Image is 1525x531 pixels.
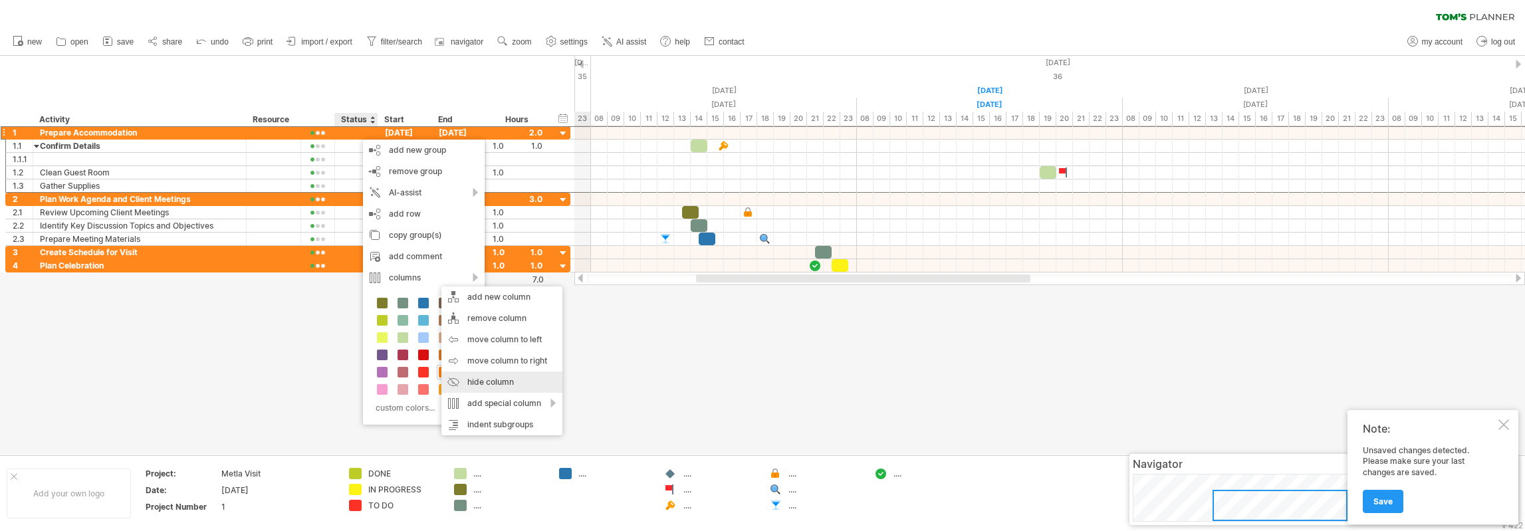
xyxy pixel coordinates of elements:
[13,179,33,192] div: 1.3
[13,259,33,272] div: 4
[493,233,542,245] div: 1.0
[441,329,562,350] div: move column to left
[493,246,542,259] div: 1.0
[1123,84,1389,98] div: Wednesday, 3 September 2025
[370,399,474,417] div: custom colors...
[675,37,690,47] span: help
[1405,112,1422,126] div: 09
[368,468,441,479] div: DONE
[1439,112,1455,126] div: 11
[574,112,591,126] div: 23
[1389,112,1405,126] div: 08
[560,37,588,47] span: settings
[1404,33,1466,51] a: my account
[657,33,694,51] a: help
[363,182,485,203] div: AI-assist
[40,206,239,219] div: Review Upcoming Client Meetings
[378,126,432,139] div: [DATE]
[53,33,92,51] a: open
[724,112,741,126] div: 16
[1355,112,1372,126] div: 22
[193,33,233,51] a: undo
[13,166,33,179] div: 1.2
[9,33,46,51] a: new
[774,112,790,126] div: 19
[701,33,749,51] a: contact
[221,501,333,512] div: 1
[221,468,333,479] div: Metla Visit
[144,33,186,51] a: share
[40,179,239,192] div: Gather Supplies
[146,468,219,479] div: Project:
[691,112,707,126] div: 14
[1239,112,1256,126] div: 15
[1173,112,1189,126] div: 11
[13,233,33,245] div: 2.3
[363,225,485,246] div: copy group(s)
[487,274,544,284] div: 7.0
[757,112,774,126] div: 18
[1123,112,1139,126] div: 08
[13,219,33,232] div: 2.2
[40,193,239,205] div: Plan Work Agenda and Client Meetings
[493,259,542,272] div: 1.0
[1322,112,1339,126] div: 20
[1006,112,1023,126] div: 17
[674,112,691,126] div: 13
[591,112,608,126] div: 08
[40,259,239,272] div: Plan Celebration
[719,37,745,47] span: contact
[441,372,562,393] div: hide column
[1206,112,1223,126] div: 13
[368,500,441,511] div: TO DO
[13,126,33,139] div: 1
[1373,496,1393,506] span: Save
[512,37,531,47] span: zoom
[683,468,756,479] div: ....
[438,113,478,126] div: End
[940,112,957,126] div: 13
[40,219,239,232] div: Identify Key Discussion Topics and Objectives
[363,33,426,51] a: filter/search
[13,206,33,219] div: 2.1
[641,112,657,126] div: 11
[591,84,857,98] div: Monday, 1 September 2025
[40,140,239,152] div: Confirm Details
[1139,112,1156,126] div: 09
[1023,112,1040,126] div: 18
[99,33,138,51] a: save
[473,500,546,511] div: ....
[493,166,542,179] div: 1.0
[591,98,857,112] div: Monday, 1 September 2025
[624,112,641,126] div: 10
[707,112,724,126] div: 15
[257,37,273,47] span: print
[1073,112,1090,126] div: 21
[788,500,861,511] div: ....
[441,286,562,308] div: add new column
[1106,112,1123,126] div: 23
[1289,112,1306,126] div: 18
[7,469,131,518] div: Add your own logo
[162,37,182,47] span: share
[146,501,219,512] div: Project Number
[239,33,277,51] a: print
[1123,98,1389,112] div: Wednesday, 3 September 2025
[389,166,442,176] span: remove group
[578,468,651,479] div: ....
[441,393,562,414] div: add special column
[441,414,562,435] div: indent subgroups
[1505,112,1522,126] div: 15
[301,37,352,47] span: import / export
[432,126,486,139] div: [DATE]
[893,468,966,479] div: ....
[1133,457,1515,471] div: Navigator
[616,37,646,47] span: AI assist
[441,308,562,329] div: remove column
[1189,112,1206,126] div: 12
[40,126,239,139] div: Prepare Accommodation
[368,484,441,495] div: IN PROGRESS
[990,112,1006,126] div: 16
[840,112,857,126] div: 23
[1306,112,1322,126] div: 19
